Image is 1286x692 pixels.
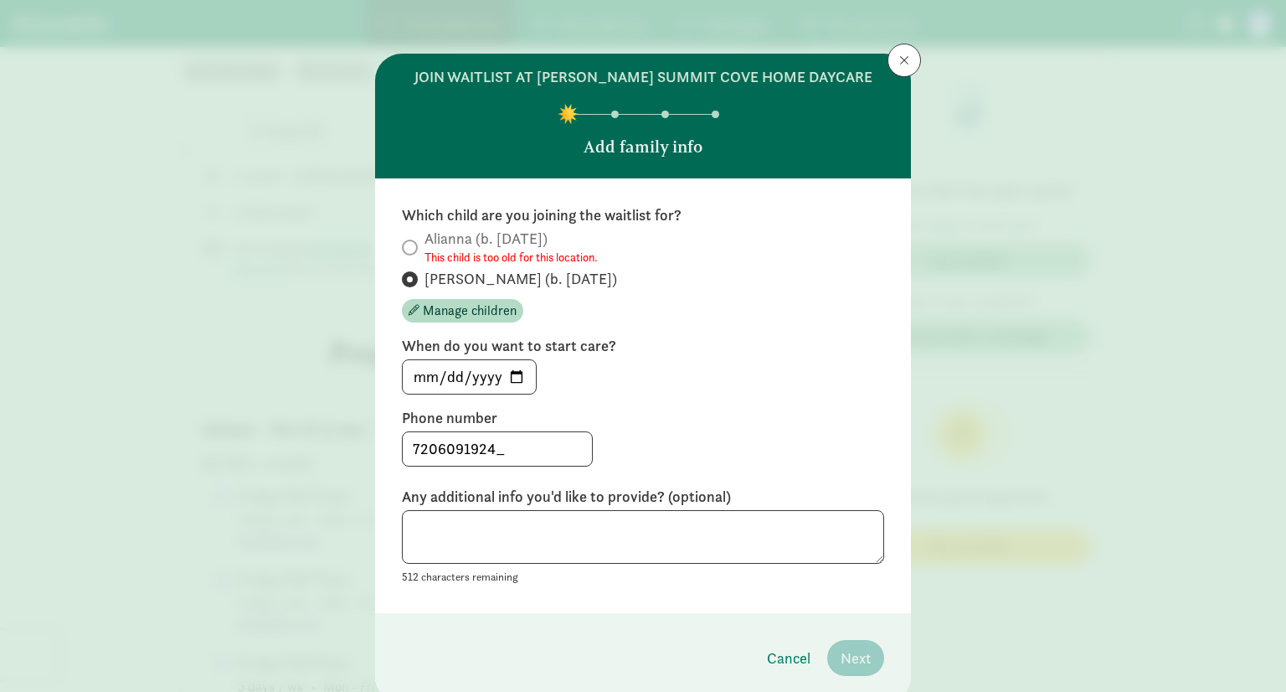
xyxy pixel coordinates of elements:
span: Alianna (b. [DATE]) [424,229,598,266]
button: Cancel [754,640,824,676]
label: When do you want to start care? [402,336,884,356]
label: Any additional info you'd like to provide? (optional) [402,487,884,507]
button: Next [827,640,884,676]
span: Next [841,647,871,669]
label: Phone number [402,408,884,428]
span: [PERSON_NAME] (b. [DATE]) [424,269,617,289]
small: This child is too old for this location. [424,249,598,266]
button: Manage children [402,299,523,323]
p: Add family info [584,135,702,158]
input: 5555555555 [403,432,592,466]
label: Which child are you joining the waitlist for? [402,205,884,225]
span: Manage children [423,301,517,321]
h6: join waitlist at [PERSON_NAME] Summit Cove Home Daycare [414,67,872,87]
span: Cancel [767,647,810,669]
small: 512 characters remaining [402,570,518,584]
